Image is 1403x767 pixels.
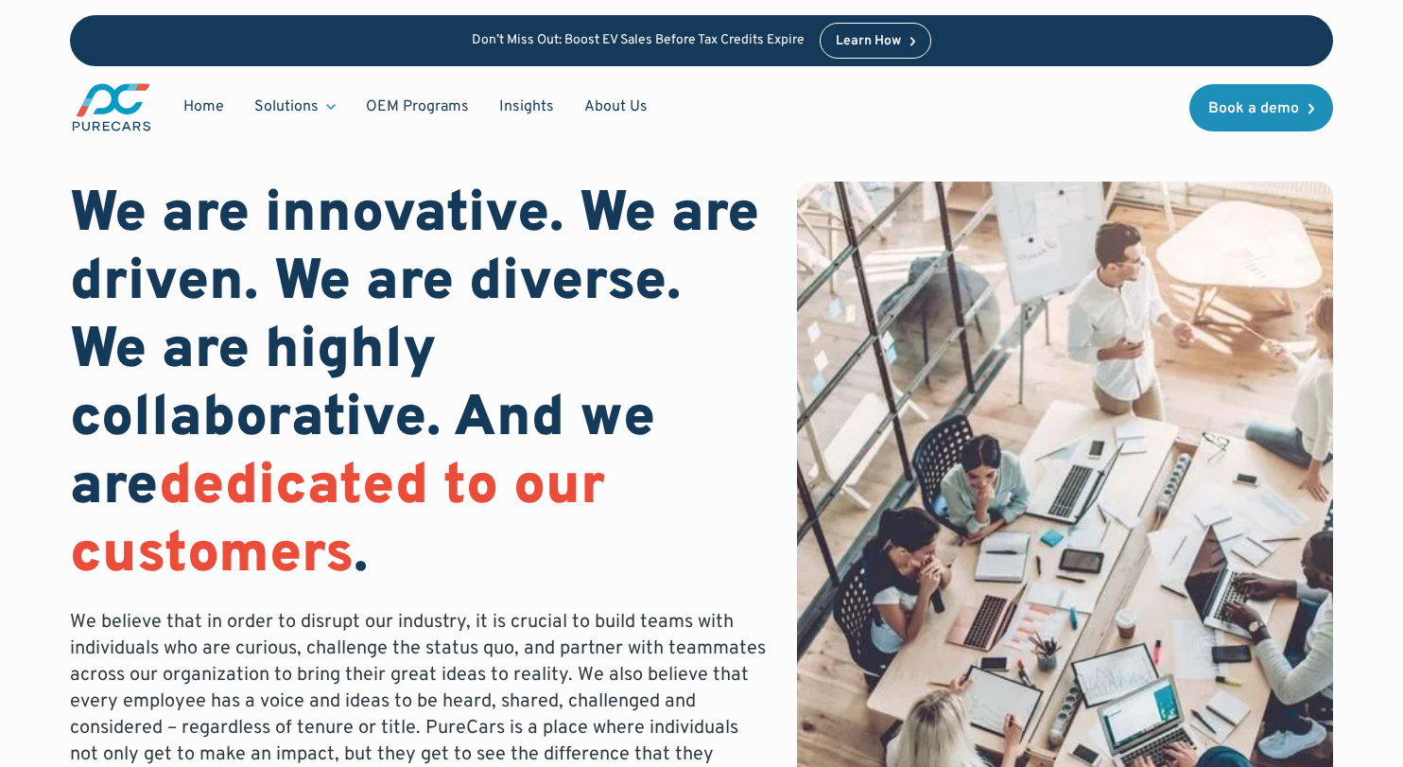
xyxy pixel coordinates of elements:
[569,89,663,125] a: About Us
[1189,84,1333,131] a: Book a demo
[254,96,319,117] div: Solutions
[239,89,351,125] div: Solutions
[472,33,805,49] p: Don’t Miss Out: Boost EV Sales Before Tax Credits Expire
[70,182,767,590] h1: We are innovative. We are driven. We are diverse. We are highly collaborative. And we are .
[820,23,932,59] a: Learn How
[70,81,153,133] a: main
[70,81,153,133] img: purecars logo
[351,89,484,125] a: OEM Programs
[168,89,239,125] a: Home
[484,89,569,125] a: Insights
[1208,101,1299,116] div: Book a demo
[836,35,901,48] div: Learn How
[70,452,605,592] span: dedicated to our customers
